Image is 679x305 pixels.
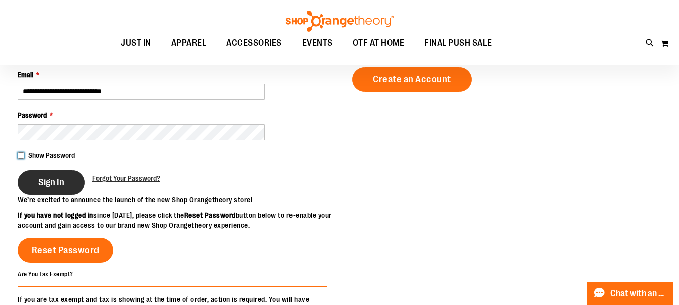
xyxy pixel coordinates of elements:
span: APPAREL [171,32,207,54]
span: Chat with an Expert [610,289,667,298]
a: Reset Password [18,238,113,263]
button: Chat with an Expert [587,282,673,305]
strong: Reset Password [184,211,236,219]
span: JUST IN [121,32,151,54]
p: We’re excited to announce the launch of the new Shop Orangetheory store! [18,195,340,205]
a: Forgot Your Password? [92,173,160,183]
span: Password [18,111,47,119]
a: APPAREL [161,32,217,55]
strong: Are You Tax Exempt? [18,271,73,278]
span: ACCESSORIES [226,32,282,54]
span: Email [18,71,33,79]
a: JUST IN [111,32,161,55]
strong: If you have not logged in [18,211,93,219]
a: Create an Account [352,67,472,92]
span: Create an Account [373,74,451,85]
span: OTF AT HOME [353,32,405,54]
span: Forgot Your Password? [92,174,160,182]
button: Sign In [18,170,85,195]
a: OTF AT HOME [343,32,415,55]
span: Sign In [38,177,64,188]
a: EVENTS [292,32,343,55]
span: EVENTS [302,32,333,54]
span: FINAL PUSH SALE [424,32,492,54]
span: Reset Password [32,245,100,256]
img: Shop Orangetheory [284,11,395,32]
a: FINAL PUSH SALE [414,32,502,55]
a: ACCESSORIES [216,32,292,55]
p: since [DATE], please click the button below to re-enable your account and gain access to our bran... [18,210,340,230]
span: Show Password [28,151,75,159]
